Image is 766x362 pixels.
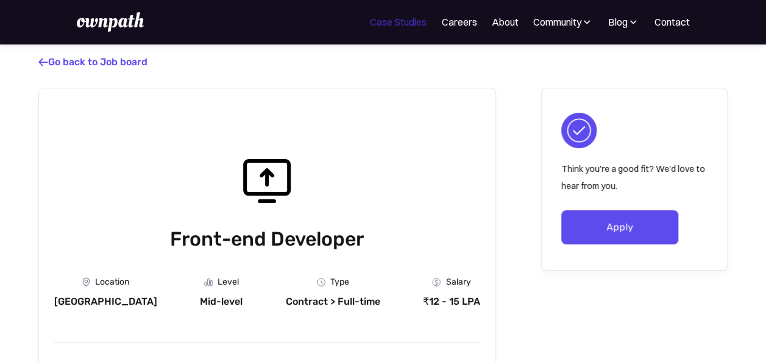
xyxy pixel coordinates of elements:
[608,15,639,29] div: Blog
[38,56,147,68] a: Go back to Job board
[491,15,518,29] a: About
[561,210,678,244] a: Apply
[54,296,157,308] div: [GEOGRAPHIC_DATA]
[441,15,477,29] a: Careers
[608,15,627,29] div: Blog
[370,15,427,29] a: Case Studies
[204,278,213,286] img: Graph Icon - Job Board X Webflow Template
[654,15,689,29] a: Contact
[286,296,380,308] div: Contract > Full-time
[423,296,480,308] div: ₹12 - 15 LPA
[533,15,581,29] div: Community
[432,278,441,286] img: Money Icon - Job Board X Webflow Template
[561,160,707,194] p: Think you're a good fit? We'd love to hear from you.
[82,277,90,287] img: Location Icon - Job Board X Webflow Template
[533,15,593,29] div: Community
[317,278,325,286] img: Clock Icon - Job Board X Webflow Template
[330,277,349,287] div: Type
[445,277,470,287] div: Salary
[95,277,129,287] div: Location
[200,296,243,308] div: Mid-level
[54,225,480,253] h1: Front-end Developer
[218,277,239,287] div: Level
[38,56,48,68] span: 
